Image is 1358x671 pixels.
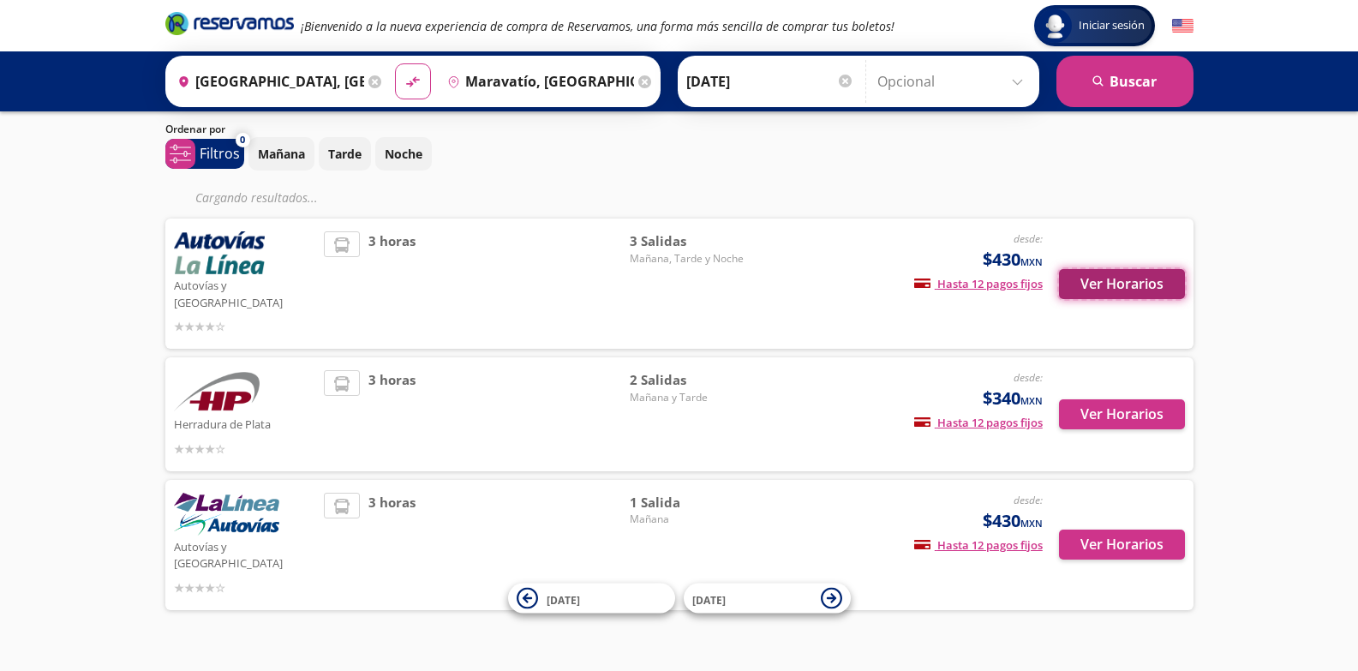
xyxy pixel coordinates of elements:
[630,231,750,251] span: 3 Salidas
[630,512,750,527] span: Mañana
[165,10,294,41] a: Brand Logo
[174,493,279,536] img: Autovías y La Línea
[368,231,416,336] span: 3 horas
[630,493,750,512] span: 1 Salida
[385,145,422,163] p: Noche
[165,10,294,36] i: Brand Logo
[174,370,260,413] img: Herradura de Plata
[692,592,726,607] span: [DATE]
[983,508,1043,534] span: $430
[1056,56,1193,107] button: Buscar
[165,122,225,137] p: Ordenar por
[914,415,1043,430] span: Hasta 12 pagos fijos
[248,137,314,171] button: Mañana
[1059,530,1185,560] button: Ver Horarios
[328,145,362,163] p: Tarde
[258,145,305,163] p: Mañana
[240,133,245,147] span: 0
[174,536,316,572] p: Autovías y [GEOGRAPHIC_DATA]
[684,584,851,614] button: [DATE]
[1020,255,1043,268] small: MXN
[630,370,750,390] span: 2 Salidas
[1059,399,1185,429] button: Ver Horarios
[368,370,416,458] span: 3 horas
[630,251,750,267] span: Mañana, Tarde y Noche
[914,537,1043,553] span: Hasta 12 pagos fijos
[165,139,244,169] button: 0Filtros
[170,60,364,103] input: Buscar Origen
[174,274,316,311] p: Autovías y [GEOGRAPHIC_DATA]
[914,276,1043,291] span: Hasta 12 pagos fijos
[174,413,316,434] p: Herradura de Plata
[1172,15,1193,37] button: English
[983,247,1043,273] span: $430
[319,137,371,171] button: Tarde
[174,231,265,274] img: Autovías y La Línea
[1014,370,1043,385] em: desde:
[630,390,750,405] span: Mañana y Tarde
[368,493,416,597] span: 3 horas
[301,18,894,34] em: ¡Bienvenido a la nueva experiencia de compra de Reservamos, una forma más sencilla de comprar tus...
[686,60,854,103] input: Elegir Fecha
[375,137,432,171] button: Noche
[1059,269,1185,299] button: Ver Horarios
[983,386,1043,411] span: $340
[195,189,318,206] em: Cargando resultados ...
[440,60,634,103] input: Buscar Destino
[1020,394,1043,407] small: MXN
[1014,231,1043,246] em: desde:
[547,592,580,607] span: [DATE]
[877,60,1031,103] input: Opcional
[200,143,240,164] p: Filtros
[508,584,675,614] button: [DATE]
[1020,517,1043,530] small: MXN
[1014,493,1043,507] em: desde:
[1072,17,1152,34] span: Iniciar sesión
